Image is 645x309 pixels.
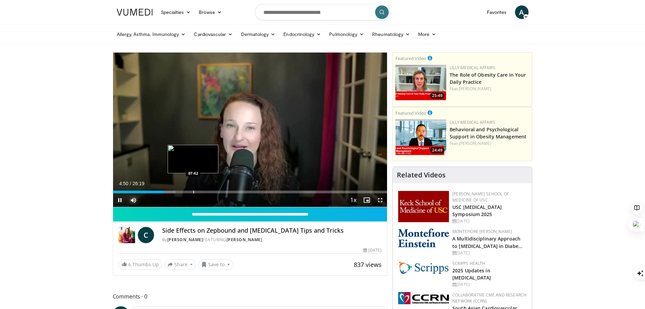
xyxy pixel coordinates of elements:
[360,193,373,207] button: Enable picture-in-picture mode
[127,193,140,207] button: Mute
[165,259,196,270] button: Share
[237,27,280,41] a: Dermatology
[373,193,387,207] button: Fullscreen
[452,191,509,203] a: [PERSON_NAME] School of Medicine of USC
[450,86,529,92] div: Feat.
[450,72,526,85] a: The Role of Obesity Care in Your Daily Practice
[452,235,522,249] a: A Multidisciplinary Approach to [MEDICAL_DATA] in Diabe…
[450,126,526,140] a: Behavioral and Psychological Support in Obesity Management
[395,119,446,155] img: ba3304f6-7838-4e41-9c0f-2e31ebde6754.png.150x105_q85_crop-smart_upscale.png
[452,229,512,234] a: Montefiore [PERSON_NAME]
[450,119,495,125] a: Lilly Medical Affairs
[119,181,128,186] span: 4:50
[395,55,426,61] small: Featured Video
[483,5,511,19] a: Favorites
[414,27,440,41] a: More
[395,110,426,116] small: Featured Video
[167,237,203,243] a: [PERSON_NAME]
[117,9,153,16] img: VuMedi Logo
[430,147,445,153] span: 24:49
[190,27,237,41] a: Cardiovascular
[168,145,218,173] img: image.jpeg
[325,27,368,41] a: Pulmonology
[450,140,529,147] div: Feat.
[113,292,388,301] span: Comments 0
[113,193,127,207] button: Pause
[227,237,262,243] a: [PERSON_NAME]
[113,27,190,41] a: Allergy, Asthma, Immunology
[130,181,131,186] span: /
[395,65,446,100] a: 25:49
[397,171,446,179] h4: Related Videos
[157,5,195,19] a: Specialties
[452,250,526,256] div: [DATE]
[354,260,382,269] span: 837 views
[452,267,491,281] a: 2025 Updates in [MEDICAL_DATA]
[279,27,325,41] a: Endocrinology
[459,140,491,146] a: [PERSON_NAME]
[346,193,360,207] button: Playback Rate
[195,5,226,19] a: Browse
[113,191,387,193] div: Progress Bar
[138,227,154,243] a: C
[398,292,449,304] img: a04ee3ba-8487-4636-b0fb-5e8d268f3737.png.150x105_q85_autocrop_double_scale_upscale_version-0.2.png
[119,227,135,243] img: Dr. Carolynn Francavilla
[452,260,485,266] a: Scripps Health
[452,204,502,217] a: USC [MEDICAL_DATA] Symposium 2025
[452,292,526,304] a: Collaborative CME and Research Network (CCRN)
[113,53,387,207] video-js: Video Player
[255,4,390,20] input: Search topics, interventions
[398,229,449,247] img: b0142b4c-93a1-4b58-8f91-5265c282693c.png.150x105_q85_autocrop_double_scale_upscale_version-0.2.png
[398,260,449,274] img: c9f2b0b7-b02a-4276-a72a-b0cbb4230bc1.jpg.150x105_q85_autocrop_double_scale_upscale_version-0.2.jpg
[132,181,144,186] span: 26:19
[368,27,414,41] a: Rheumatology
[363,247,382,253] div: [DATE]
[395,119,446,155] a: 24:49
[398,191,449,222] img: 7b941f1f-d101-407a-8bfa-07bd47db01ba.png.150x105_q85_autocrop_double_scale_upscale_version-0.2.jpg
[198,259,233,270] button: Save to
[395,65,446,100] img: e1208b6b-349f-4914-9dd7-f97803bdbf1d.png.150x105_q85_crop-smart_upscale.png
[452,218,526,224] div: [DATE]
[430,93,445,99] span: 25:49
[119,259,162,270] a: 6 Thumbs Up
[515,5,529,19] a: A
[459,86,491,92] a: [PERSON_NAME]
[450,65,495,71] a: Lilly Medical Affairs
[162,237,382,243] div: By FEATURING
[452,282,526,288] div: [DATE]
[128,261,131,268] span: 6
[162,227,382,234] h4: Side Effects on Zepbound and [MEDICAL_DATA] Tips and Tricks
